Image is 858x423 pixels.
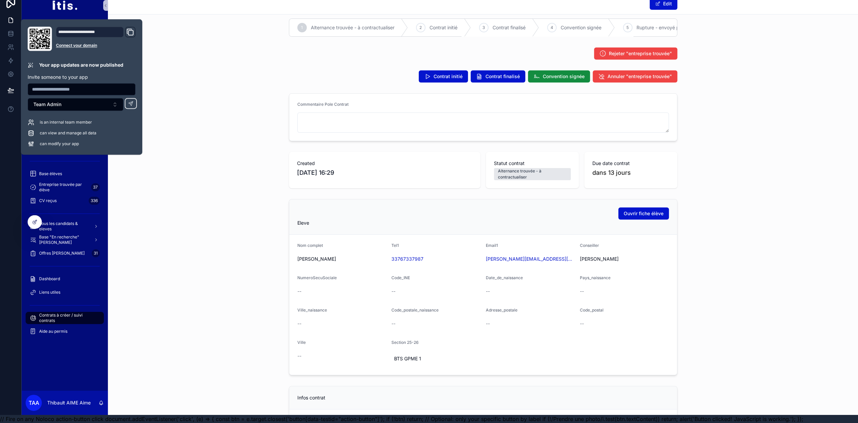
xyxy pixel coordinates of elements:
[482,25,485,30] span: 3
[297,220,309,226] span: Eleve
[297,102,349,107] span: Commentaire Pole Contrat
[26,181,104,193] a: Entreprise trouvée par élève37
[391,320,395,327] span: --
[26,273,104,285] a: Dashboard
[494,160,571,167] span: Statut contrat
[297,256,386,262] span: [PERSON_NAME]
[26,286,104,298] a: Liens utiles
[39,234,88,245] span: Base "En recherche" [PERSON_NAME]
[486,243,498,248] span: Email1
[580,307,603,313] span: Code_postal
[29,399,39,407] span: TAA
[394,355,421,362] span: BTS GPME 1
[543,73,585,80] span: Convention signée
[297,243,323,248] span: Nom complet
[297,160,472,167] span: Created
[434,73,463,80] span: Contrat initié
[592,160,669,167] span: Due date contrat
[608,73,672,80] span: Annuler "entreprise trouvée"
[39,182,88,193] span: Entreprise trouvée par élève
[26,220,104,232] a: Tous les candidats & eleves
[486,320,490,327] span: --
[92,249,100,257] div: 31
[39,221,88,232] span: Tous les candidats & eleves
[391,256,423,262] a: 33767337987
[593,70,677,83] button: Annuler "entreprise trouvée"
[391,307,439,313] span: Code_postale_naissance
[39,62,123,68] p: Your app updates are now published
[311,24,394,31] span: Alternance trouvée - à contractualiser
[624,210,663,217] span: Ouvrir fiche élève
[28,98,123,111] button: Select Button
[40,130,96,136] span: can view and manage all data
[39,251,85,256] span: Offres [PERSON_NAME]
[609,50,672,57] span: Rejeter "entreprise trouvée"
[26,312,104,324] a: Contrats à créer / suivi contrats
[297,275,337,280] span: NumeroSecuSociale
[471,70,525,83] button: Contrat finalisé
[40,141,79,147] span: can modify your app
[391,243,399,248] span: Tel1
[618,207,669,220] button: Ouvrir fiche élève
[419,70,468,83] button: Contrat initié
[297,340,306,345] span: Ville
[26,325,104,337] a: Aide au permis
[551,25,553,30] span: 4
[26,195,104,207] a: CV reçus336
[637,24,708,31] span: Rupture - envoyé pour signature
[528,70,590,83] button: Convention signée
[39,198,57,203] span: CV reçus
[498,168,567,180] div: Alternance trouvée - à contractualiser
[26,247,104,259] a: Offres [PERSON_NAME]31
[419,25,422,30] span: 2
[486,288,490,295] span: --
[391,340,419,345] span: Section 25-26
[26,168,104,180] a: Base élèves
[47,399,91,406] p: Thibault AIME Aime
[485,73,520,80] span: Contrat finalisé
[297,288,301,295] span: --
[297,353,301,359] span: --
[580,288,584,295] span: --
[22,19,108,346] div: scrollable content
[430,24,457,31] span: Contrat initié
[26,234,104,246] a: Base "En recherche" [PERSON_NAME]
[56,43,136,48] a: Connect your domain
[580,256,619,262] span: [PERSON_NAME]
[297,168,472,177] span: [DATE] 16:29
[580,243,599,248] span: Conseiller
[391,288,395,295] span: --
[391,275,410,280] span: Code_INE
[39,171,62,176] span: Base élèves
[580,275,611,280] span: Pays_naissance
[297,395,325,400] span: Infos contrat
[56,27,136,51] div: Domain and Custom Link
[297,307,327,313] span: Ville_naissance
[592,168,631,177] p: dans 13 jours
[91,183,100,191] div: 37
[486,256,575,262] a: [PERSON_NAME][EMAIL_ADDRESS][DOMAIN_NAME]
[33,101,61,108] span: Team Admin
[39,290,60,295] span: Liens utiles
[594,47,677,60] button: Rejeter "entreprise trouvée"
[561,24,601,31] span: Convention signée
[301,25,303,30] span: 1
[39,276,60,282] span: Dashboard
[89,197,100,205] div: 336
[28,74,136,80] p: Invite someone to your app
[580,320,584,327] span: --
[39,329,67,334] span: Aide au permis
[297,320,301,327] span: --
[39,313,97,323] span: Contrats à créer / suivi contrats
[493,24,526,31] span: Contrat finalisé
[40,120,92,125] span: is an internal team member
[486,275,523,280] span: Date_de_naissance
[486,307,517,313] span: Adresse_postale
[626,25,629,30] span: 5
